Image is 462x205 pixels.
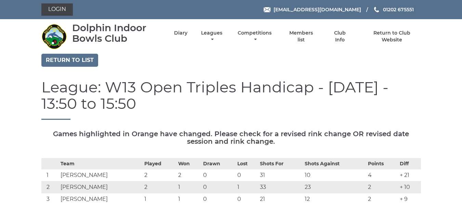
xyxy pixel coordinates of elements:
[398,158,421,169] th: Diff
[303,158,367,169] th: Shots Against
[363,30,421,43] a: Return to Club Website
[274,7,361,13] span: [EMAIL_ADDRESS][DOMAIN_NAME]
[41,193,59,205] td: 3
[285,30,317,43] a: Members list
[143,193,176,205] td: 1
[236,30,274,43] a: Competitions
[258,181,303,193] td: 33
[176,169,201,181] td: 2
[143,181,176,193] td: 2
[143,169,176,181] td: 2
[41,54,98,67] a: Return to list
[199,30,224,43] a: Leagues
[366,158,398,169] th: Points
[236,169,258,181] td: 0
[59,158,143,169] th: Team
[366,193,398,205] td: 2
[366,181,398,193] td: 2
[176,158,201,169] th: Won
[59,181,143,193] td: [PERSON_NAME]
[303,181,367,193] td: 23
[236,193,258,205] td: 0
[41,130,421,145] h5: Games highlighted in Orange have changed. Please check for a revised rink change OR revised date ...
[72,23,162,44] div: Dolphin Indoor Bowls Club
[398,181,421,193] td: + 10
[143,158,176,169] th: Played
[373,6,414,13] a: Phone us 01202 675551
[258,158,303,169] th: Shots For
[366,169,398,181] td: 4
[374,7,379,12] img: Phone us
[174,30,187,36] a: Diary
[201,158,235,169] th: Drawn
[201,181,235,193] td: 0
[41,3,73,16] a: Login
[329,30,351,43] a: Club Info
[59,169,143,181] td: [PERSON_NAME]
[41,169,59,181] td: 1
[258,193,303,205] td: 21
[303,193,367,205] td: 12
[236,158,258,169] th: Lost
[41,79,421,120] h1: League: W13 Open Triples Handicap - [DATE] - 13:50 to 15:50
[41,24,67,49] img: Dolphin Indoor Bowls Club
[201,193,235,205] td: 0
[303,169,367,181] td: 10
[176,193,201,205] td: 1
[236,181,258,193] td: 1
[258,169,303,181] td: 31
[264,7,270,12] img: Email
[201,169,235,181] td: 0
[398,169,421,181] td: + 21
[59,193,143,205] td: [PERSON_NAME]
[41,181,59,193] td: 2
[176,181,201,193] td: 1
[398,193,421,205] td: + 9
[383,7,414,13] span: 01202 675551
[264,6,361,13] a: Email [EMAIL_ADDRESS][DOMAIN_NAME]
